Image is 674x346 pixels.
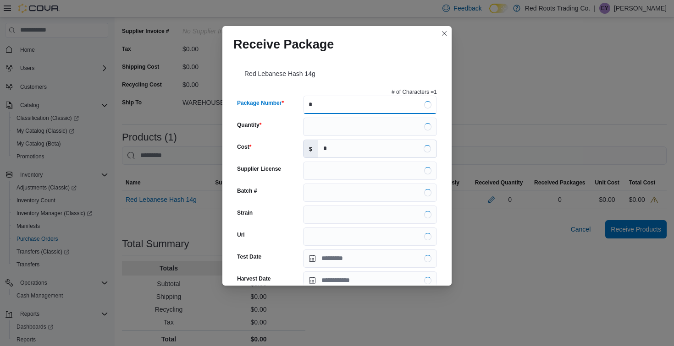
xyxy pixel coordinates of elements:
[303,249,437,268] input: Press the down key to open a popover containing a calendar.
[392,88,437,96] p: # of Characters = 1
[237,253,261,260] label: Test Date
[237,121,261,129] label: Quantity
[233,37,334,52] h1: Receive Package
[237,231,245,238] label: Url
[237,165,281,173] label: Supplier License
[303,271,437,290] input: Press the down key to open a popover containing a calendar.
[237,143,251,151] label: Cost
[237,275,271,282] label: Harvest Date
[439,28,450,39] button: Closes this modal window
[304,140,318,157] label: $
[233,59,441,85] div: Red Lebanese Hash 14g
[237,99,284,107] label: Package Number
[237,187,257,195] label: Batch #
[237,209,253,216] label: Strain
